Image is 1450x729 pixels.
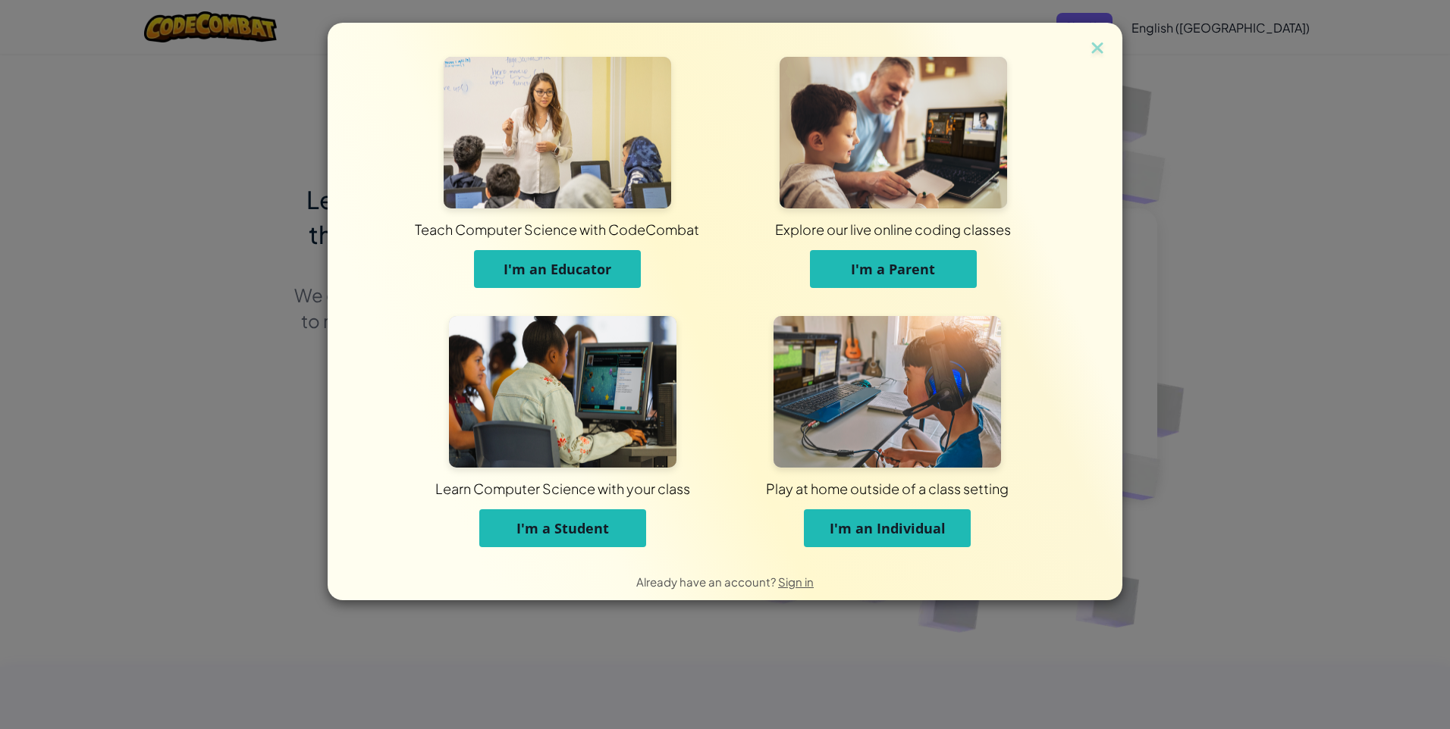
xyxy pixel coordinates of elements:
[514,479,1260,498] div: Play at home outside of a class setting
[1087,38,1107,61] img: close icon
[474,250,641,288] button: I'm an Educator
[503,220,1283,239] div: Explore our live online coding classes
[449,316,676,468] img: For Students
[804,509,971,547] button: I'm an Individual
[851,260,935,278] span: I'm a Parent
[778,574,814,589] a: Sign in
[504,260,611,278] span: I'm an Educator
[780,57,1007,208] img: For Parents
[479,509,646,547] button: I'm a Student
[636,574,778,589] span: Already have an account?
[444,57,671,208] img: For Educators
[830,519,946,537] span: I'm an Individual
[774,316,1001,468] img: For Individuals
[810,250,977,288] button: I'm a Parent
[516,519,609,537] span: I'm a Student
